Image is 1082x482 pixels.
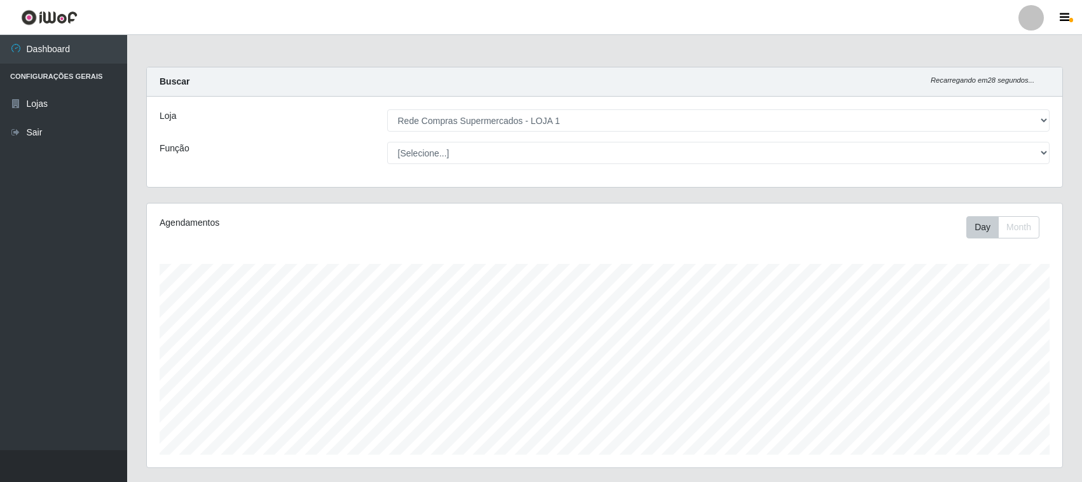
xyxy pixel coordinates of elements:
div: Agendamentos [160,216,519,230]
img: CoreUI Logo [21,10,78,25]
strong: Buscar [160,76,189,86]
label: Loja [160,109,176,123]
i: Recarregando em 28 segundos... [931,76,1034,84]
div: First group [966,216,1039,238]
div: Toolbar with button groups [966,216,1050,238]
button: Month [998,216,1039,238]
label: Função [160,142,189,155]
button: Day [966,216,999,238]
